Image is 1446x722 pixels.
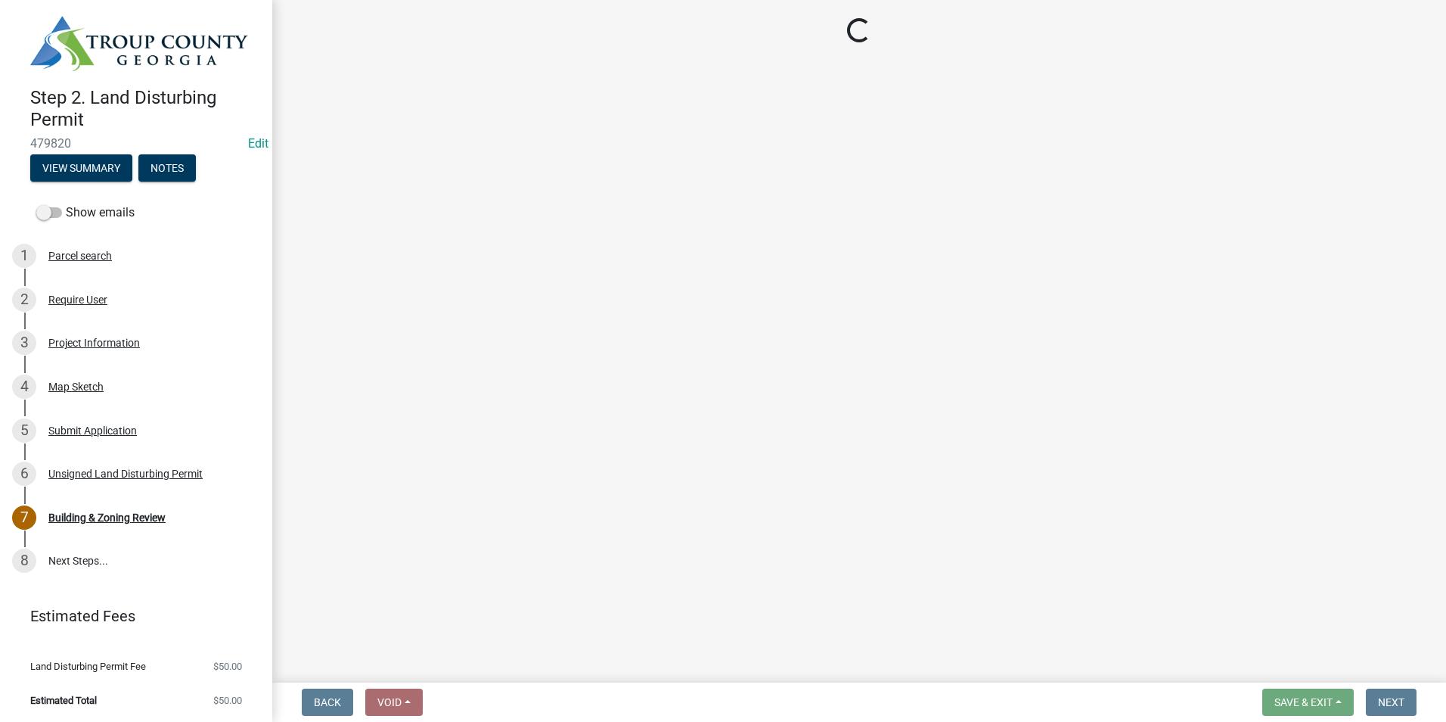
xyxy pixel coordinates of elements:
[48,294,107,305] div: Require User
[12,506,36,530] div: 7
[12,419,36,443] div: 5
[1274,696,1333,708] span: Save & Exit
[12,331,36,355] div: 3
[248,136,268,151] a: Edit
[302,689,353,716] button: Back
[1378,696,1404,708] span: Next
[48,468,203,479] div: Unsigned Land Disturbing Permit
[138,163,196,176] wm-modal-confirm: Notes
[36,204,135,222] label: Show emails
[1262,689,1354,716] button: Save & Exit
[213,696,242,705] span: $50.00
[213,661,242,671] span: $50.00
[48,338,140,348] div: Project Information
[30,87,260,131] h4: Step 2. Land Disturbing Permit
[12,244,36,268] div: 1
[12,549,36,573] div: 8
[1366,689,1417,716] button: Next
[314,696,341,708] span: Back
[30,696,97,705] span: Estimated Total
[377,696,402,708] span: Void
[30,136,242,151] span: 479820
[30,16,248,71] img: Troup County, Georgia
[12,462,36,486] div: 6
[248,136,268,151] wm-modal-confirm: Edit Application Number
[30,154,132,182] button: View Summary
[48,381,104,392] div: Map Sketch
[138,154,196,182] button: Notes
[12,375,36,399] div: 4
[12,288,36,312] div: 2
[48,251,112,261] div: Parcel search
[365,689,423,716] button: Void
[30,661,146,671] span: Land Disturbing Permit Fee
[48,425,137,436] div: Submit Application
[12,601,248,631] a: Estimated Fees
[30,163,132,176] wm-modal-confirm: Summary
[48,512,166,523] div: Building & Zoning Review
